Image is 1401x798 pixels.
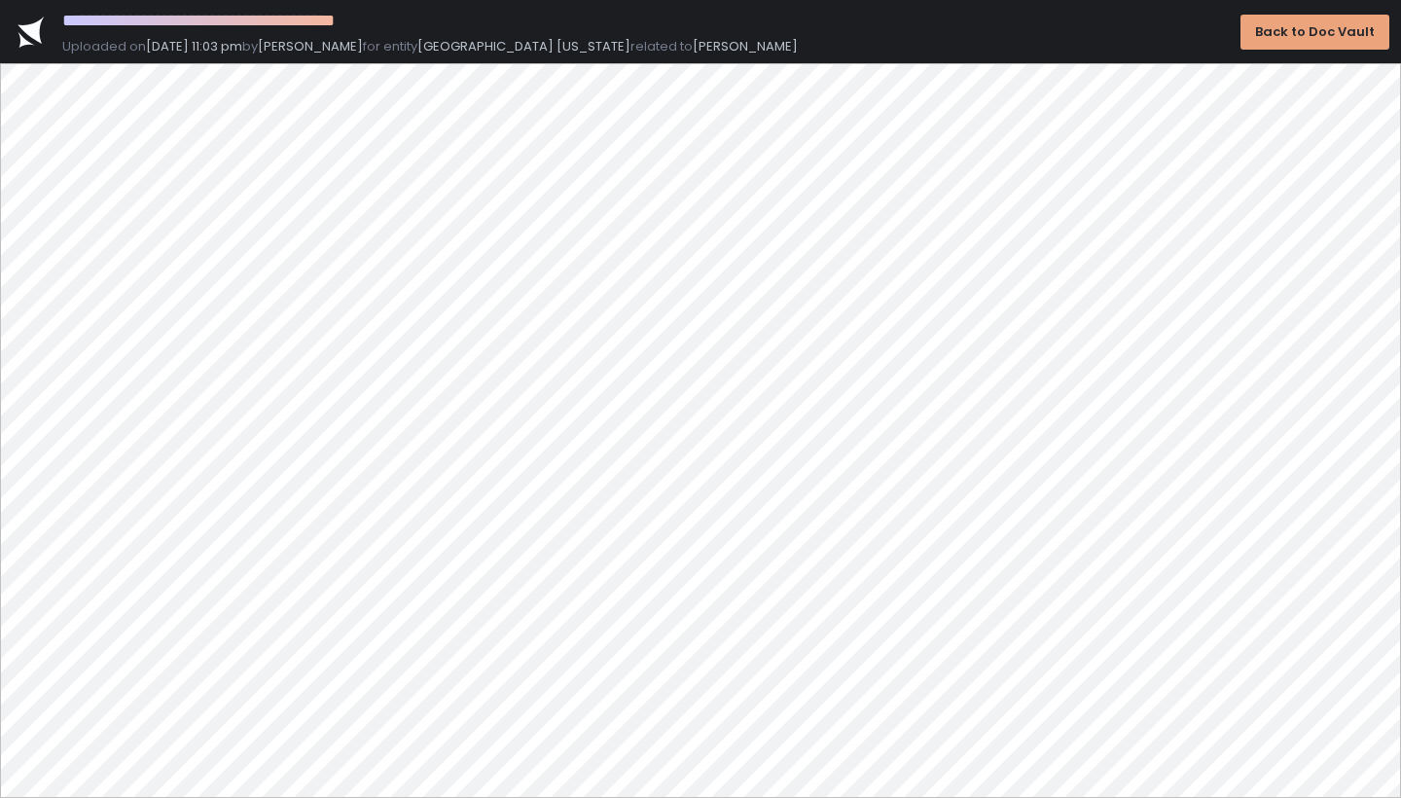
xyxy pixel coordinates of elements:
span: by [242,37,258,55]
span: Uploaded on [62,37,146,55]
span: [DATE] 11:03 pm [146,37,242,55]
button: Back to Doc Vault [1240,15,1389,50]
div: Back to Doc Vault [1255,23,1375,41]
span: related to [630,37,693,55]
span: [PERSON_NAME] [258,37,363,55]
span: [PERSON_NAME] [693,37,798,55]
span: [GEOGRAPHIC_DATA] [US_STATE] [417,37,630,55]
span: for entity [363,37,417,55]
